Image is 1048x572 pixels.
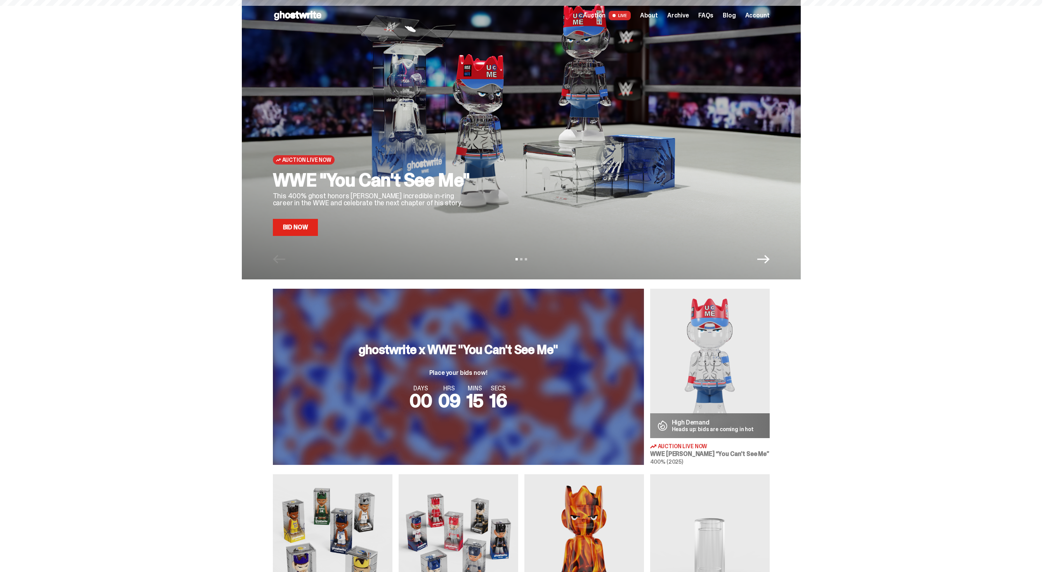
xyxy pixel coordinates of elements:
[650,458,683,465] span: 400% (2025)
[359,343,558,356] h3: ghostwrite x WWE "You Can't See Me"
[658,444,708,449] span: Auction Live Now
[757,253,770,265] button: Next
[520,258,522,260] button: View slide 2
[672,426,754,432] p: Heads up: bids are coming in hot
[672,419,754,426] p: High Demand
[467,388,484,413] span: 15
[273,171,475,189] h2: WWE "You Can't See Me"
[467,385,484,392] span: MINS
[273,192,475,206] p: This 400% ghost honors [PERSON_NAME] incredible in-ring career in the WWE and celebrate the next ...
[489,388,507,413] span: 16
[359,370,558,376] p: Place your bids now!
[650,289,770,465] a: You Can't See Me High Demand Heads up: bids are coming in hot Auction Live Now
[409,385,432,392] span: DAYS
[583,11,630,20] a: Auction LIVE
[489,385,507,392] span: SECS
[438,385,460,392] span: HRS
[650,289,770,438] img: You Can't See Me
[650,451,770,457] h3: WWE [PERSON_NAME] “You Can't See Me”
[609,11,631,20] span: LIVE
[667,12,689,19] a: Archive
[273,219,318,236] a: Bid Now
[282,157,331,163] span: Auction Live Now
[640,12,658,19] a: About
[583,12,606,19] span: Auction
[723,12,736,19] a: Blog
[698,12,713,19] a: FAQs
[438,388,460,413] span: 09
[515,258,518,260] button: View slide 1
[745,12,770,19] a: Account
[409,388,432,413] span: 00
[525,258,527,260] button: View slide 3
